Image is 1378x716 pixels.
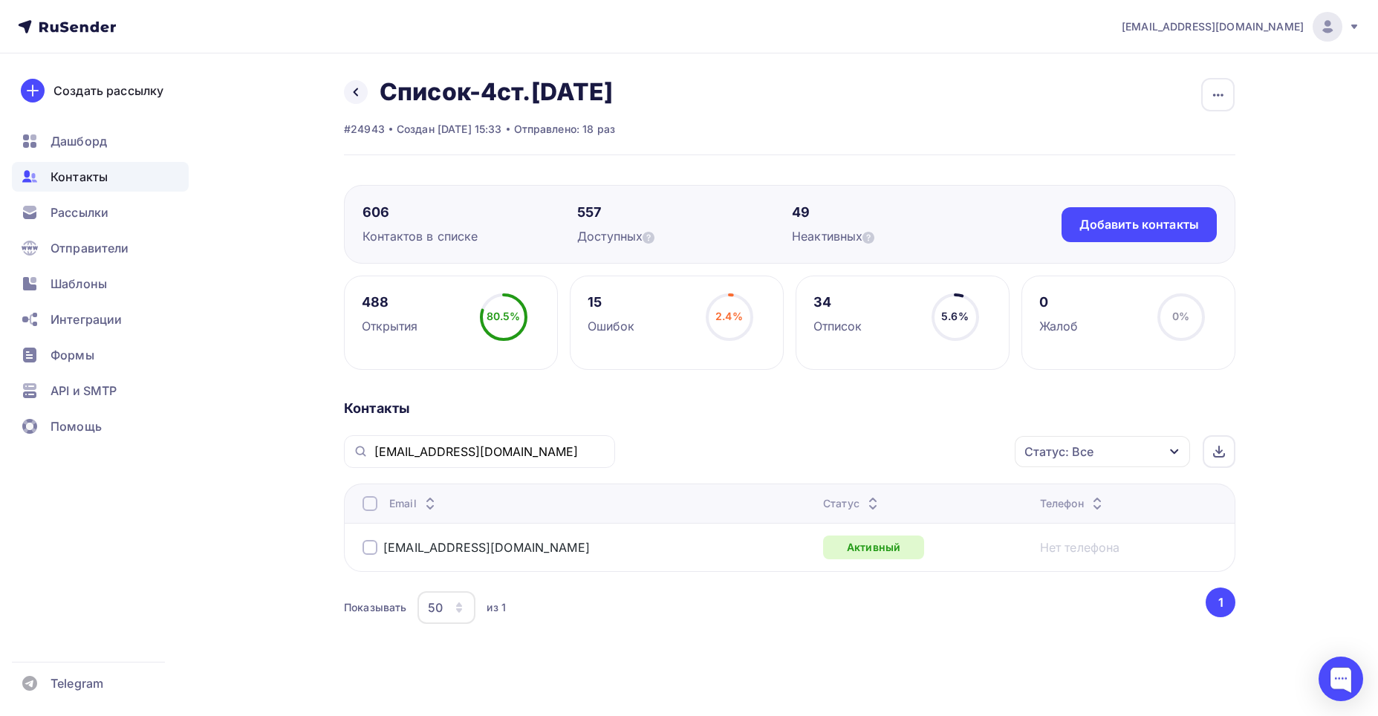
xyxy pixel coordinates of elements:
div: 488 [362,293,418,311]
ul: Pagination [1203,588,1236,617]
div: 50 [428,599,443,616]
div: Контакты [344,400,1235,417]
div: Отправлено: 18 раз [514,122,616,137]
a: [EMAIL_ADDRESS][DOMAIN_NAME] [1122,12,1360,42]
a: [EMAIL_ADDRESS][DOMAIN_NAME] [383,540,590,555]
button: 50 [417,590,476,625]
div: 0 [1039,293,1079,311]
a: Формы [12,340,189,370]
span: 0% [1172,310,1189,322]
span: Шаблоны [51,275,107,293]
span: Дашборд [51,132,107,150]
a: Отправители [12,233,189,263]
div: Создать рассылку [53,82,163,100]
h2: Список-4ст.[DATE] [380,77,613,107]
div: Контактов в списке [363,227,577,245]
span: Формы [51,346,94,364]
div: Email [389,496,439,511]
a: Рассылки [12,198,189,227]
div: Создан [DATE] 15:33 [397,122,502,137]
div: Жалоб [1039,317,1079,335]
a: Контакты [12,162,189,192]
span: [EMAIL_ADDRESS][DOMAIN_NAME] [1122,19,1304,34]
button: Статус: Все [1014,435,1191,468]
div: 606 [363,204,577,221]
div: Отписок [813,317,862,335]
span: API и SMTP [51,382,117,400]
div: Доступных [577,227,792,245]
input: Поиск [374,443,606,460]
div: Показывать [344,600,406,615]
span: 2.4% [715,310,743,322]
div: 49 [792,204,1007,221]
div: Статус [823,496,882,511]
span: 80.5% [487,310,521,322]
div: Неактивных [792,227,1007,245]
div: 557 [577,204,792,221]
div: 34 [813,293,862,311]
span: Интеграции [51,310,122,328]
span: Telegram [51,674,103,692]
div: Активный [823,536,924,559]
span: Рассылки [51,204,108,221]
a: Нет телефона [1040,538,1120,556]
div: Открытия [362,317,418,335]
span: Контакты [51,168,108,186]
span: 5.6% [941,310,969,322]
div: Телефон [1040,496,1106,511]
button: Go to page 1 [1206,588,1235,617]
a: Дашборд [12,126,189,156]
span: Помощь [51,417,102,435]
a: Шаблоны [12,269,189,299]
div: 15 [588,293,635,311]
div: Статус: Все [1024,443,1093,460]
div: Добавить контакты [1079,216,1199,233]
span: Отправители [51,239,129,257]
div: Ошибок [588,317,635,335]
div: #24943 [344,122,385,137]
div: из 1 [487,600,506,615]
